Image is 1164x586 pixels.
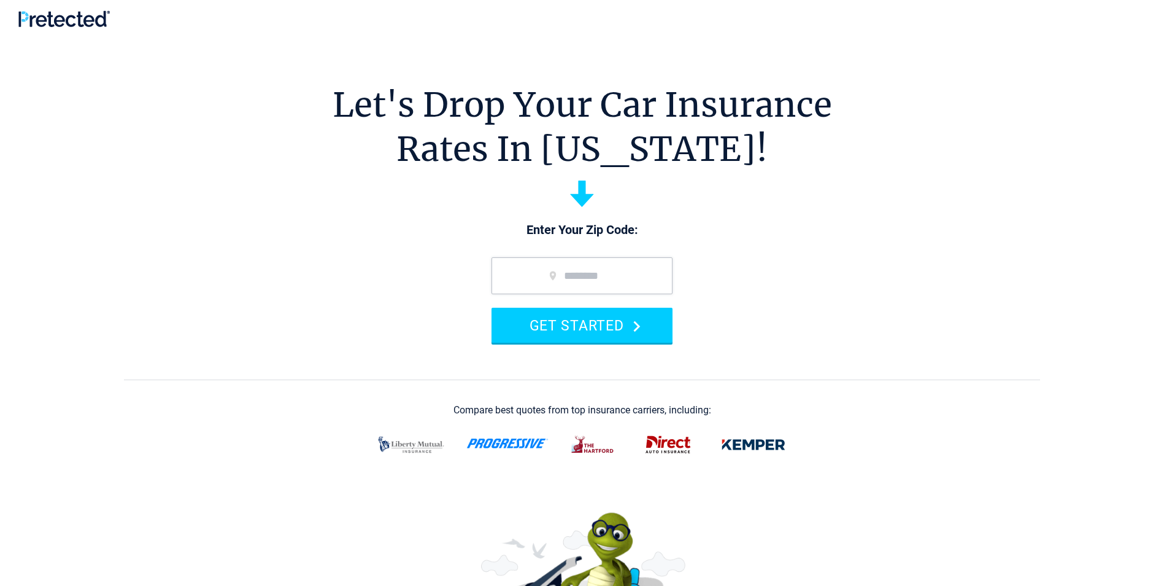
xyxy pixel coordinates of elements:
[466,439,549,448] img: progressive
[491,308,673,343] button: GET STARTED
[713,429,794,461] img: kemper
[563,429,623,461] img: thehartford
[491,257,673,294] input: zip code
[638,429,698,461] img: direct
[453,405,711,416] div: Compare best quotes from top insurance carriers, including:
[479,222,685,239] p: Enter Your Zip Code:
[18,10,110,27] img: Pretected Logo
[333,83,832,171] h1: Let's Drop Your Car Insurance Rates In [US_STATE]!
[371,429,452,461] img: liberty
